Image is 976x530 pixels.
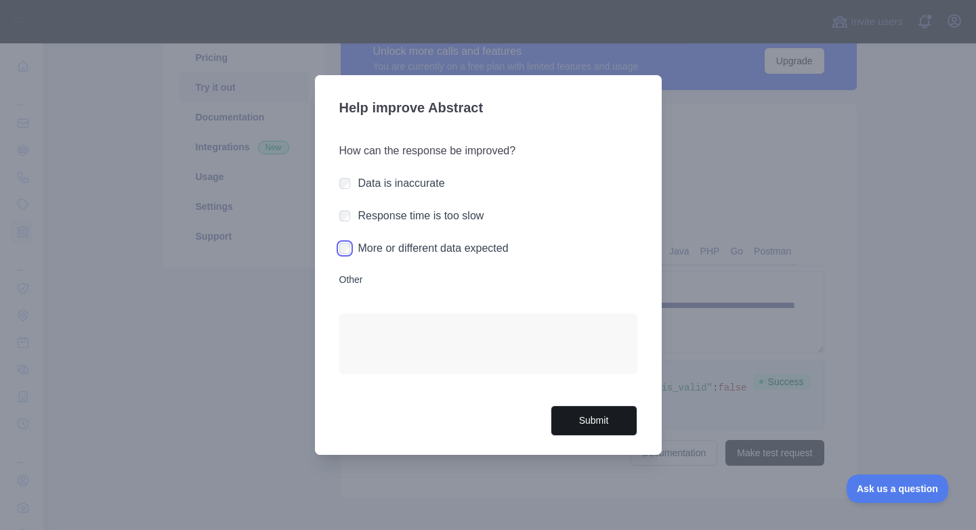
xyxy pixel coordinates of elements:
[551,405,637,436] button: Submit
[339,273,637,286] label: Other
[358,210,484,221] label: Response time is too slow
[358,242,509,254] label: More or different data expected
[358,177,445,189] label: Data is inaccurate
[847,474,949,503] iframe: Toggle Customer Support
[339,143,637,159] h3: How can the response be improved?
[339,91,637,127] h3: Help improve Abstract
